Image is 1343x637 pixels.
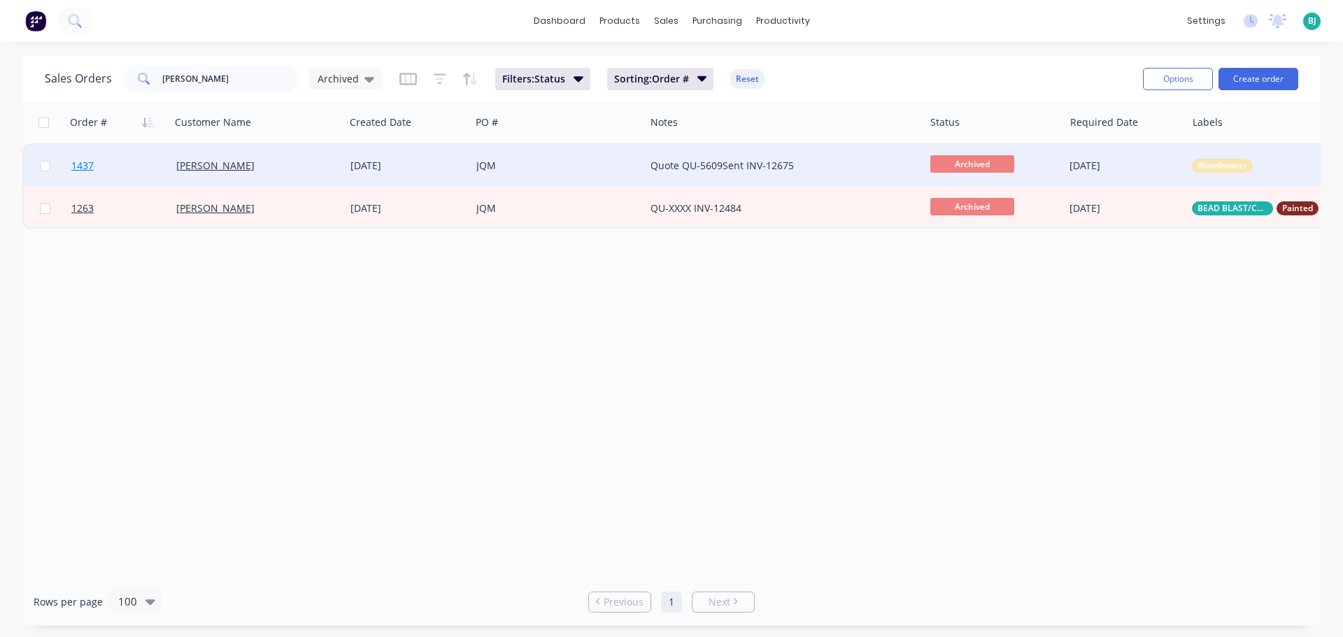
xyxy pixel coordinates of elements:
span: Archived [930,155,1014,173]
div: Quote QU-5609Sent INV-12675 [651,159,905,173]
button: Create order [1218,68,1298,90]
div: Customer Name [175,115,251,129]
span: Rows per page [34,595,103,609]
span: Woodheater [1198,159,1247,173]
span: Archived [930,198,1014,215]
div: sales [647,10,685,31]
div: Order # [70,115,107,129]
span: 1437 [71,159,94,173]
a: Previous page [589,595,651,609]
div: Notes [651,115,678,129]
button: Options [1143,68,1213,90]
span: Archived [318,71,359,86]
span: Next [709,595,730,609]
div: PO # [476,115,498,129]
img: Factory [25,10,46,31]
span: BJ [1308,15,1316,27]
button: Woodheater [1192,159,1253,173]
a: [PERSON_NAME] [176,159,255,172]
span: 1263 [71,201,94,215]
div: JQM [476,159,632,173]
a: Page 1 is your current page [661,592,682,613]
div: Required Date [1070,115,1138,129]
h1: Sales Orders [45,72,112,85]
div: settings [1180,10,1232,31]
div: [DATE] [350,159,465,173]
a: dashboard [527,10,592,31]
button: Filters:Status [495,68,590,90]
a: 1437 [71,145,176,187]
button: Sorting:Order # [607,68,714,90]
span: Painted [1282,201,1313,215]
div: products [592,10,647,31]
span: BEAD BLAST/CHEMICAL COATING [1198,201,1267,215]
div: [DATE] [1070,159,1181,173]
ul: Pagination [583,592,760,613]
span: Previous [604,595,644,609]
input: Search... [162,65,299,93]
a: 1263 [71,187,176,229]
div: purchasing [685,10,749,31]
span: Filters: Status [502,72,565,86]
div: [DATE] [1070,201,1181,215]
div: Labels [1193,115,1223,129]
span: Sorting: Order # [614,72,689,86]
div: productivity [749,10,817,31]
div: QU-XXXX INV-12484 [651,201,905,215]
div: Status [930,115,960,129]
div: JQM [476,201,632,215]
button: Reset [730,69,765,89]
div: [DATE] [350,201,465,215]
a: [PERSON_NAME] [176,201,255,215]
div: Created Date [350,115,411,129]
a: Next page [692,595,754,609]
